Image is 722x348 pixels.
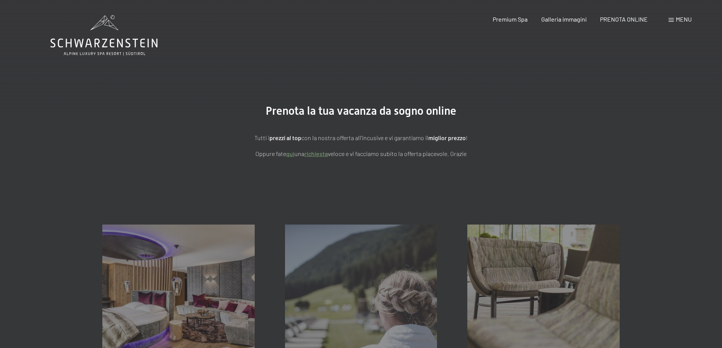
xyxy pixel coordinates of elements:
strong: miglior prezzo [428,134,466,141]
a: Galleria immagini [541,16,587,23]
a: Premium Spa [493,16,528,23]
span: Prenota la tua vacanza da sogno online [266,104,456,117]
a: richiesta [304,150,328,157]
p: Tutti i con la nostra offerta all'incusive e vi garantiamo il ! [172,133,551,143]
a: quì [286,150,294,157]
strong: prezzi al top [269,134,301,141]
a: PRENOTA ONLINE [600,16,648,23]
p: Oppure fate una veloce e vi facciamo subito la offerta piacevole. Grazie [172,149,551,159]
span: Menu [676,16,692,23]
